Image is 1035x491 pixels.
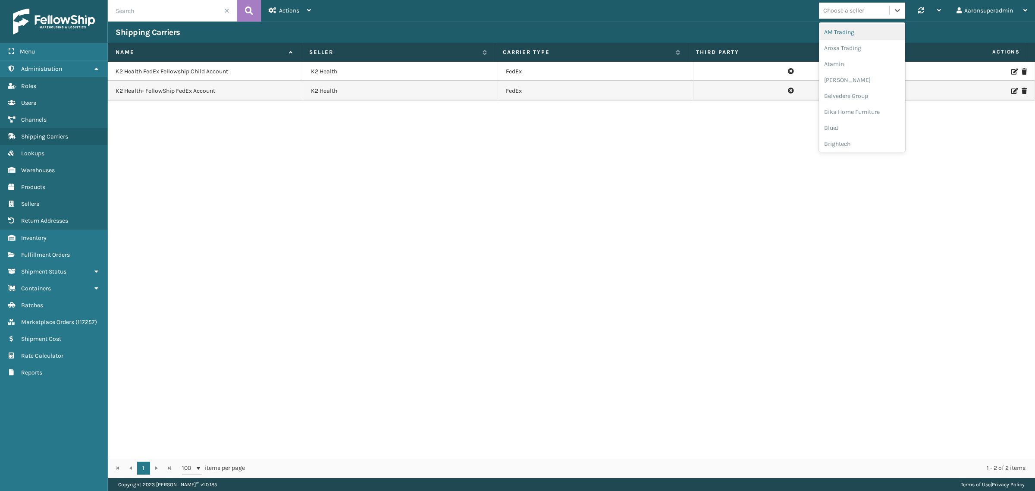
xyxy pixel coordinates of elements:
span: Containers [21,285,51,292]
span: Actions [884,45,1025,59]
label: Third Party [696,48,865,56]
span: 100 [182,464,195,472]
div: Belvedere Group [819,88,905,104]
label: Carrier Type [503,48,672,56]
label: Name [116,48,285,56]
span: Roles [21,82,36,90]
td: FedEx [498,81,693,101]
span: items per page [182,462,245,475]
span: Administration [21,65,62,72]
span: Actions [279,7,299,14]
i: Edit [1011,69,1016,75]
label: Seller [309,48,478,56]
div: Arosa Trading [819,40,905,56]
a: 1 [137,462,150,475]
div: [PERSON_NAME] [819,72,905,88]
td: K2 Health [303,81,499,101]
span: Warehouses [21,167,55,174]
i: Edit [1011,88,1016,94]
div: Bika Home Furniture [819,104,905,120]
i: Delete [1022,69,1027,75]
span: Inventory [21,234,47,242]
img: logo [13,9,95,35]
span: Shipment Cost [21,335,61,343]
div: Choose a seller [823,6,864,15]
a: Terms of Use [961,482,991,488]
span: Channels [21,116,47,123]
i: Delete [1022,88,1027,94]
td: K2 Health [303,62,499,81]
span: Fulfillment Orders [21,251,70,258]
td: FedEx [498,62,693,81]
span: Marketplace Orders [21,318,74,326]
span: Menu [20,48,35,55]
div: BlueJ [819,120,905,136]
div: | [961,478,1025,491]
a: Privacy Policy [992,482,1025,488]
span: Reports [21,369,42,376]
span: Batches [21,302,43,309]
span: Products [21,183,45,191]
span: Sellers [21,200,39,208]
span: Shipping Carriers [21,133,68,140]
div: AM Trading [819,24,905,40]
div: 1 - 2 of 2 items [257,464,1026,472]
span: Lookups [21,150,44,157]
p: Copyright 2023 [PERSON_NAME]™ v 1.0.185 [118,478,217,491]
span: Users [21,99,36,107]
div: Atamin [819,56,905,72]
td: K2 Health- FellowShip FedEx Account [108,81,303,101]
div: Brightech [819,136,905,152]
span: Shipment Status [21,268,66,275]
span: ( 117257 ) [75,318,97,326]
h3: Shipping Carriers [116,27,180,38]
span: Return Addresses [21,217,68,224]
td: K2 Health FedEx Fellowship Child Account [108,62,303,81]
span: Rate Calculator [21,352,63,359]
